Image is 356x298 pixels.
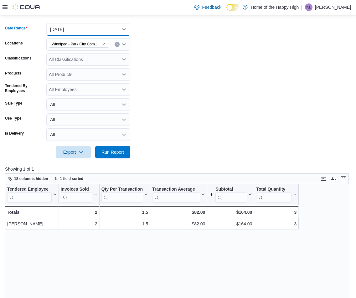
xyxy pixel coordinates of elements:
button: Invoices Sold [61,186,97,202]
div: 3 [256,220,297,228]
span: Winnipeg - Park City Commons - Fire & Flower [49,41,108,48]
div: Transaction Average [152,186,200,202]
button: Keyboard shortcuts [320,175,327,182]
div: 2 [61,208,97,216]
div: Totals [7,208,57,216]
a: Feedback [192,1,224,13]
button: Tendered Employee [7,186,57,202]
div: Subtotal [215,186,247,192]
div: Invoices Sold [61,186,92,202]
span: Feedback [202,4,221,10]
span: Export [59,146,87,158]
p: Showing 1 of 1 [5,166,352,172]
button: Transaction Average [152,186,205,202]
div: 1.5 [101,220,148,228]
div: [PERSON_NAME] [7,220,57,228]
span: Winnipeg - Park City Commons - Fire & Flower [52,41,101,47]
div: Total Quantity [256,186,292,192]
label: Classifications [5,56,32,61]
span: Run Report [101,149,124,155]
button: All [46,128,130,141]
button: Run Report [95,146,130,158]
div: Tendered Employee [7,186,52,202]
button: Qty Per Transaction [101,186,148,202]
button: Total Quantity [256,186,297,202]
span: 1 field sorted [60,176,84,181]
button: Display options [330,175,337,182]
button: Subtotal [209,186,252,202]
button: [DATE] [46,23,130,36]
div: $164.00 [209,208,252,216]
div: Kiannah Lloyd [305,3,312,11]
div: 3 [256,208,297,216]
label: Locations [5,41,23,46]
button: Export [56,146,91,158]
div: Subtotal [215,186,247,202]
p: [PERSON_NAME] [315,3,351,11]
div: $164.00 [209,220,252,228]
img: Cova [13,4,41,10]
div: Qty Per Transaction [101,186,143,202]
div: Transaction Average [152,186,200,192]
div: Qty Per Transaction [101,186,143,192]
label: Date Range [5,26,27,31]
button: All [46,98,130,111]
div: Invoices Sold [61,186,92,192]
p: | [301,3,302,11]
input: Dark Mode [226,4,240,11]
div: 2 [61,220,97,228]
button: Open list of options [121,57,126,62]
label: Use Type [5,116,21,121]
button: 1 field sorted [51,175,86,182]
div: Tendered Employee [7,186,52,192]
label: Is Delivery [5,131,24,136]
button: 18 columns hidden [5,175,51,182]
div: $82.00 [152,208,205,216]
p: Home of the Happy High [251,3,299,11]
label: Products [5,71,21,76]
label: Sale Type [5,101,22,106]
button: Enter fullscreen [340,175,347,182]
div: Total Quantity [256,186,292,202]
button: Clear input [115,42,120,47]
div: $82.00 [152,220,205,228]
button: Remove Winnipeg - Park City Commons - Fire & Flower from selection in this group [102,42,106,46]
div: 1.5 [101,208,148,216]
button: Open list of options [121,72,126,77]
button: All [46,113,130,126]
span: 18 columns hidden [14,176,48,181]
button: Open list of options [121,87,126,92]
button: Open list of options [121,42,126,47]
label: Tendered By Employees [5,83,44,93]
span: KL [307,3,311,11]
